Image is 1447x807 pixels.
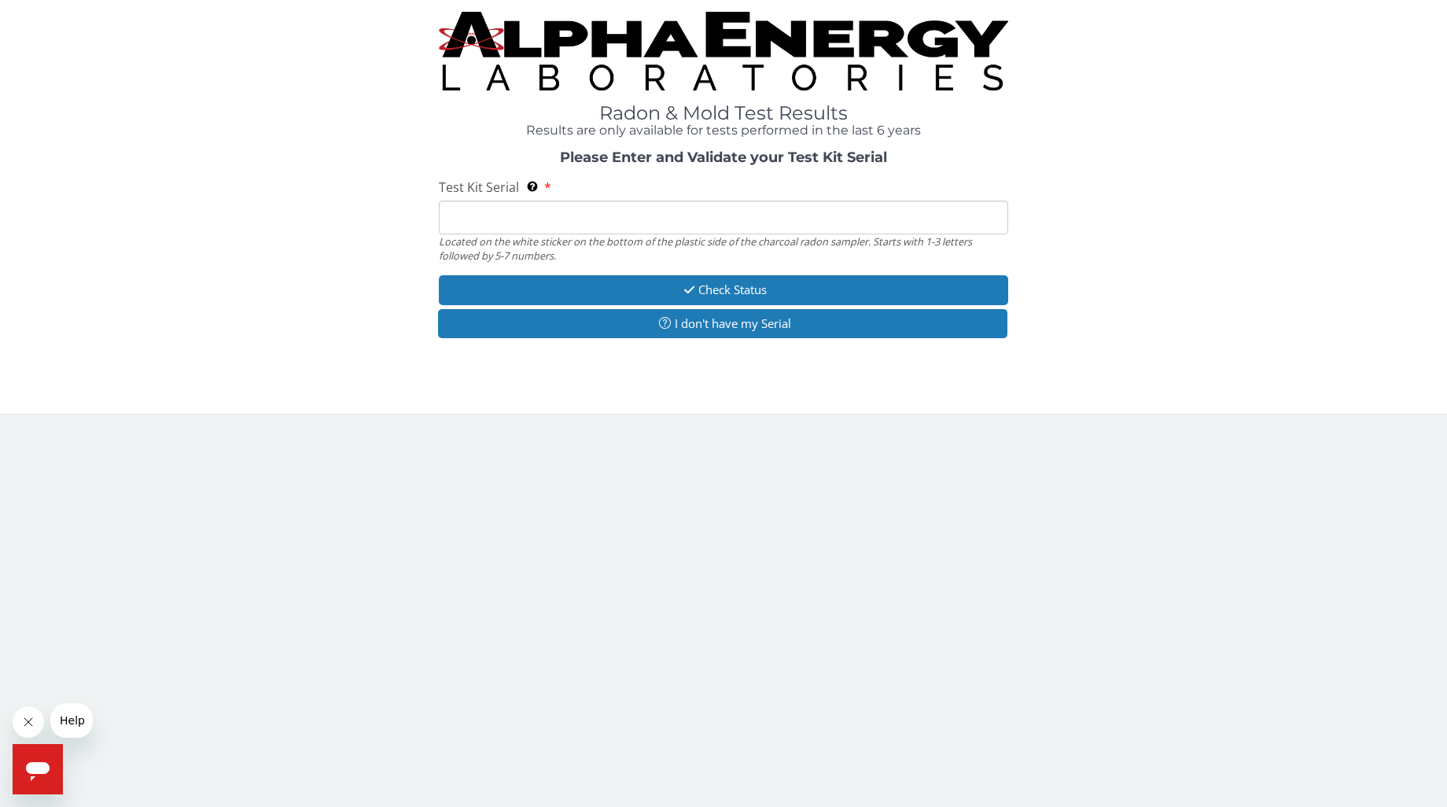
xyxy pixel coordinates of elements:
iframe: Button to launch messaging window [13,744,63,794]
strong: Please Enter and Validate your Test Kit Serial [560,149,887,166]
iframe: Close message [13,706,44,738]
div: Located on the white sticker on the bottom of the plastic side of the charcoal radon sampler. Sta... [439,234,1008,263]
img: TightCrop.jpg [439,12,1008,90]
button: I don't have my Serial [438,309,1007,338]
button: Check Status [439,275,1008,304]
iframe: Message from company [50,703,93,738]
h1: Radon & Mold Test Results [439,103,1008,123]
span: Test Kit Serial [439,179,519,196]
h4: Results are only available for tests performed in the last 6 years [439,123,1008,138]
